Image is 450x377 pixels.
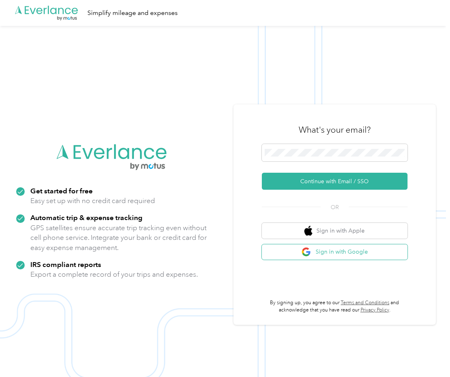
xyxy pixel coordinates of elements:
p: Export a complete record of your trips and expenses. [30,269,198,280]
p: By signing up, you agree to our and acknowledge that you have read our . [262,299,408,313]
strong: IRS compliant reports [30,260,101,269]
h3: What's your email? [299,124,371,136]
button: Continue with Email / SSO [262,173,408,190]
img: apple logo [304,226,312,236]
a: Privacy Policy [361,307,389,313]
strong: Get started for free [30,186,93,195]
div: Simplify mileage and expenses [87,8,178,18]
span: OR [321,203,349,212]
p: Easy set up with no credit card required [30,196,155,206]
img: google logo [301,247,312,257]
button: apple logoSign in with Apple [262,223,408,239]
button: google logoSign in with Google [262,244,408,260]
a: Terms and Conditions [341,300,389,306]
p: GPS satellites ensure accurate trip tracking even without cell phone service. Integrate your bank... [30,223,207,253]
strong: Automatic trip & expense tracking [30,213,142,222]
